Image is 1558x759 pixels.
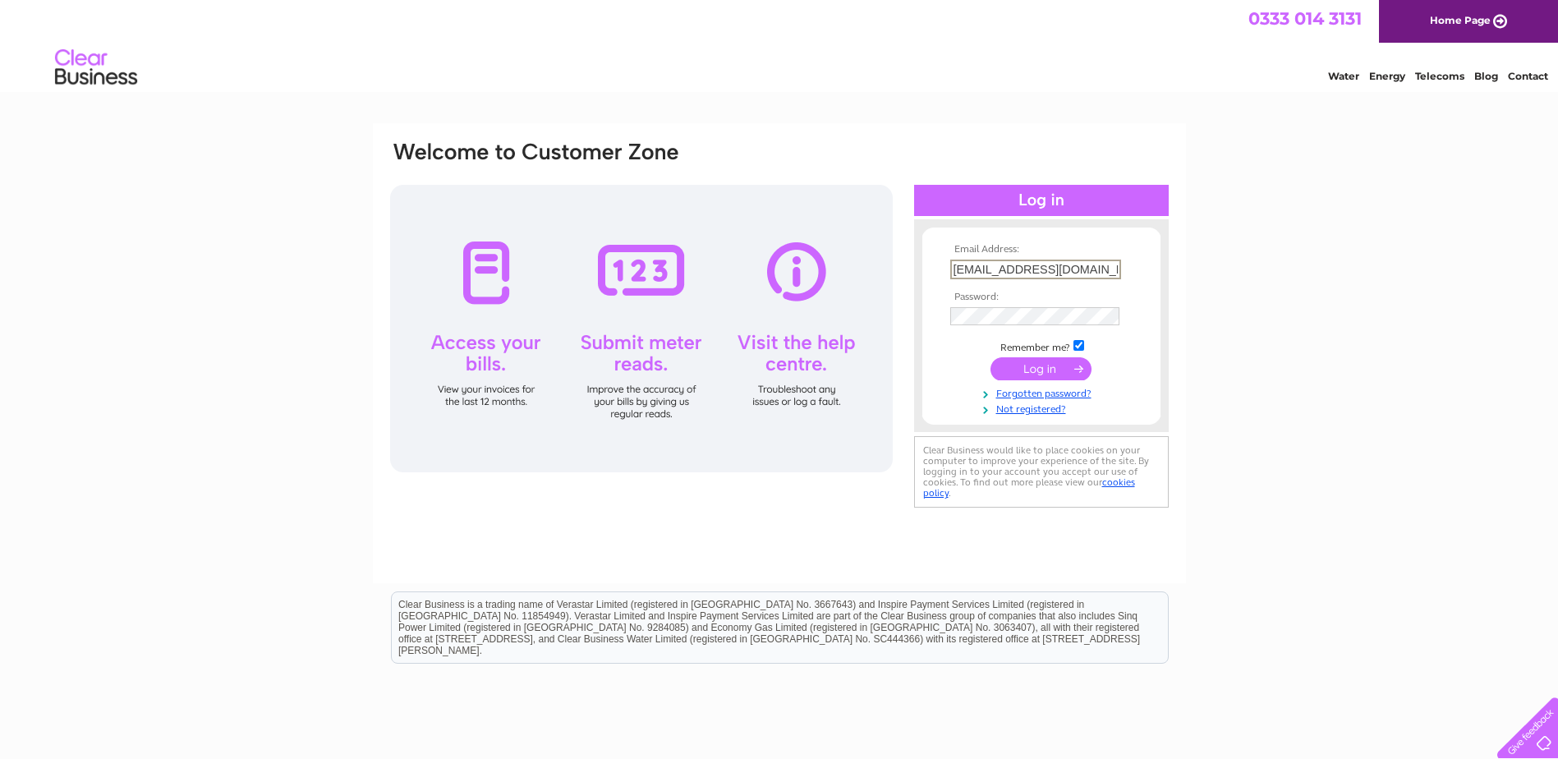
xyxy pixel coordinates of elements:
[54,43,138,93] img: logo.png
[1328,70,1359,82] a: Water
[1369,70,1405,82] a: Energy
[950,400,1137,416] a: Not registered?
[990,357,1092,380] input: Submit
[1508,70,1548,82] a: Contact
[950,384,1137,400] a: Forgotten password?
[946,244,1137,255] th: Email Address:
[946,292,1137,303] th: Password:
[1248,8,1362,29] a: 0333 014 3131
[914,436,1169,508] div: Clear Business would like to place cookies on your computer to improve your experience of the sit...
[392,9,1168,80] div: Clear Business is a trading name of Verastar Limited (registered in [GEOGRAPHIC_DATA] No. 3667643...
[1474,70,1498,82] a: Blog
[946,338,1137,354] td: Remember me?
[923,476,1135,499] a: cookies policy
[1415,70,1464,82] a: Telecoms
